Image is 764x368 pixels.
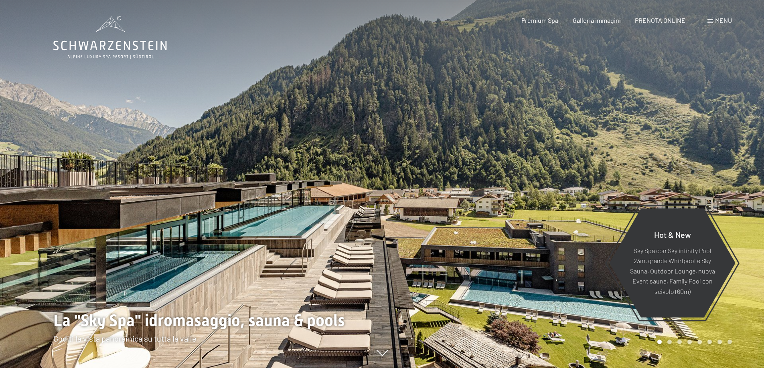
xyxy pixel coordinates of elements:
div: Carousel Page 4 [687,340,692,344]
a: Galleria immagini [573,16,621,24]
div: Carousel Page 3 [677,340,682,344]
span: Menu [715,16,732,24]
div: Carousel Page 5 [697,340,702,344]
div: Carousel Pagination [655,340,732,344]
div: Carousel Page 6 [707,340,712,344]
div: Carousel Page 2 [667,340,672,344]
span: Hot & New [654,229,691,239]
a: Hot & New Sky Spa con Sky infinity Pool 23m, grande Whirlpool e Sky Sauna, Outdoor Lounge, nuova ... [609,208,736,318]
div: Carousel Page 7 [717,340,722,344]
div: Carousel Page 1 (Current Slide) [657,340,662,344]
a: Premium Spa [521,16,558,24]
a: PRENOTA ONLINE [635,16,685,24]
p: Sky Spa con Sky infinity Pool 23m, grande Whirlpool e Sky Sauna, Outdoor Lounge, nuova Event saun... [629,245,716,296]
div: Carousel Page 8 [728,340,732,344]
